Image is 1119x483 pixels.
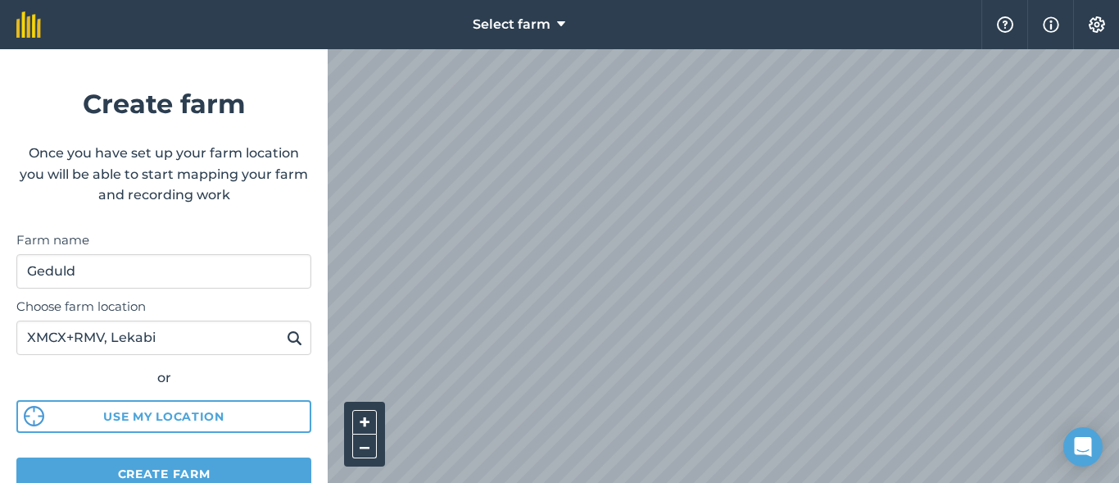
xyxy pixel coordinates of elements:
[16,254,311,289] input: Farm name
[1087,16,1107,33] img: A cog icon
[16,297,311,317] label: Choose farm location
[16,400,311,433] button: Use my location
[352,435,377,458] button: –
[24,406,44,426] img: svg%3e
[1063,427,1103,467] div: Open Intercom Messenger
[16,11,41,38] img: fieldmargin Logo
[995,16,1015,33] img: A question mark icon
[16,230,311,250] label: Farm name
[16,83,311,125] h1: Create farm
[16,143,311,206] p: Once you have set up your farm location you will be able to start mapping your farm and recording...
[1043,15,1059,34] img: svg+xml;base64,PHN2ZyB4bWxucz0iaHR0cDovL3d3dy53My5vcmcvMjAwMC9zdmciIHdpZHRoPSIxNyIgaGVpZ2h0PSIxNy...
[16,367,311,389] div: or
[16,321,311,355] input: Enter your farm’s address
[287,328,302,348] img: svg+xml;base64,PHN2ZyB4bWxucz0iaHR0cDovL3d3dy53My5vcmcvMjAwMC9zdmciIHdpZHRoPSIxOSIgaGVpZ2h0PSIyNC...
[473,15,550,34] span: Select farm
[352,410,377,435] button: +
